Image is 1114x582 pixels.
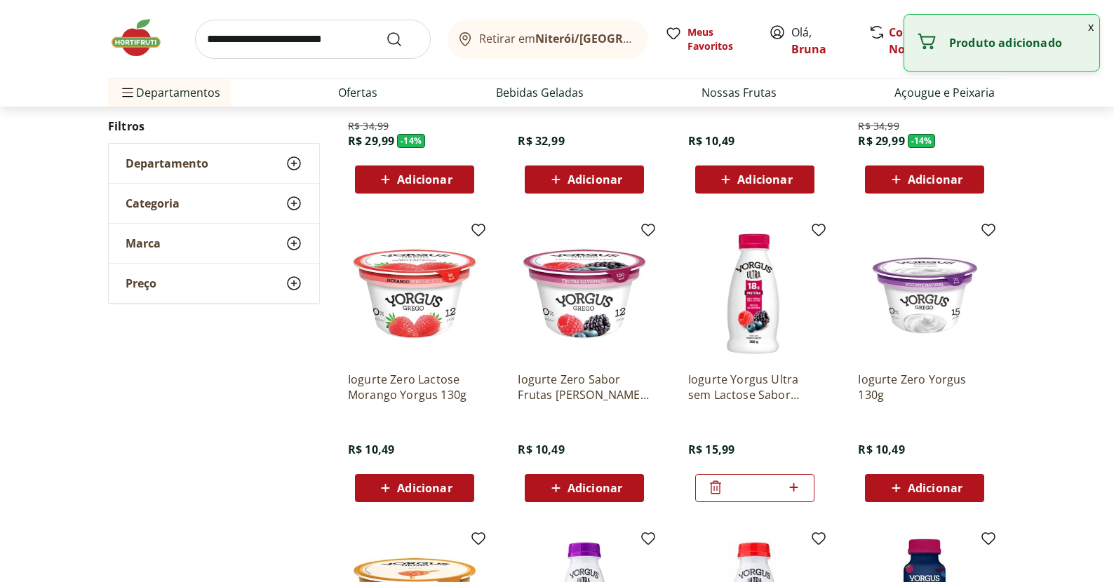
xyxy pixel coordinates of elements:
[865,165,984,194] button: Adicionar
[702,84,777,101] a: Nossas Frutas
[109,144,319,183] button: Departamento
[518,133,564,149] span: R$ 32,99
[109,264,319,303] button: Preço
[348,372,481,402] a: Iogurte Zero Lactose Morango Yorgus 130g
[108,17,178,59] img: Hortifruti
[688,227,821,360] img: Iogurte Yorgus Ultra sem Lactose Sabor Frutas Silvestres 300g
[119,76,220,109] span: Departamentos
[858,442,904,457] span: R$ 10,49
[126,196,180,210] span: Categoria
[518,227,651,360] img: Iogurte Zero Sabor Frutas Silvestres Yorgus 130g
[119,76,136,109] button: Menu
[397,174,452,185] span: Adicionar
[889,25,955,57] a: Comprar Novamente
[908,174,962,185] span: Adicionar
[126,156,208,170] span: Departamento
[126,236,161,250] span: Marca
[518,442,564,457] span: R$ 10,49
[695,165,814,194] button: Adicionar
[791,24,854,57] span: Olá,
[348,227,481,360] img: Iogurte Zero Lactose Morango Yorgus 130g
[894,84,995,101] a: Açougue e Peixaria
[535,31,695,46] b: Niterói/[GEOGRAPHIC_DATA]
[568,174,622,185] span: Adicionar
[126,276,156,290] span: Preço
[568,482,622,494] span: Adicionar
[195,20,431,59] input: search
[479,32,634,45] span: Retirar em
[397,482,452,494] span: Adicionar
[525,165,644,194] button: Adicionar
[525,474,644,502] button: Adicionar
[858,372,991,402] a: Iogurte Zero Yorgus 130g
[688,442,734,457] span: R$ 15,99
[687,25,752,53] span: Meus Favoritos
[338,84,377,101] a: Ofertas
[518,372,651,402] a: Iogurte Zero Sabor Frutas [PERSON_NAME] 130g
[448,20,648,59] button: Retirar emNiterói/[GEOGRAPHIC_DATA]
[858,133,904,149] span: R$ 29,99
[348,119,389,133] span: R$ 34,99
[908,482,962,494] span: Adicionar
[496,84,584,101] a: Bebidas Geladas
[397,134,425,148] span: - 14 %
[1082,15,1099,39] button: Fechar notificação
[949,36,1088,50] p: Produto adicionado
[355,165,474,194] button: Adicionar
[688,372,821,402] a: Iogurte Yorgus Ultra sem Lactose Sabor Frutas Silvestres 300g
[858,227,991,360] img: Iogurte Zero Yorgus 130g
[858,119,899,133] span: R$ 34,99
[688,133,734,149] span: R$ 10,49
[109,224,319,263] button: Marca
[737,174,792,185] span: Adicionar
[108,112,320,140] h2: Filtros
[865,474,984,502] button: Adicionar
[665,25,752,53] a: Meus Favoritos
[355,474,474,502] button: Adicionar
[109,184,319,223] button: Categoria
[908,134,936,148] span: - 14 %
[386,31,420,48] button: Submit Search
[348,133,394,149] span: R$ 29,99
[791,41,826,57] a: Bruna
[348,442,394,457] span: R$ 10,49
